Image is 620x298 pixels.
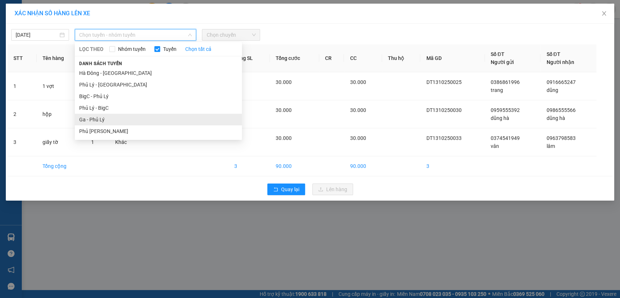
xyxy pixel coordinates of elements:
span: Người gửi [491,59,514,65]
span: close [601,11,607,16]
span: trang [491,87,503,93]
li: Phủ [PERSON_NAME] [75,125,242,137]
button: Close [594,4,614,24]
th: Tổng SL [228,44,270,72]
li: Hà Đông - [GEOGRAPHIC_DATA] [75,67,242,79]
li: BigC - Phủ Lý [75,90,242,102]
span: 0916665247 [546,79,575,85]
td: 2 [8,100,37,128]
th: STT [8,44,37,72]
span: 0959555392 [491,107,520,113]
th: Tổng cước [270,44,319,72]
td: 3 [228,156,270,176]
span: Người nhận [546,59,574,65]
span: Nhóm tuyến [115,45,149,53]
span: Số ĐT [546,51,560,57]
td: 3 [8,128,37,156]
span: rollback [273,187,278,193]
span: DT1310250030 [426,107,461,113]
span: dũng hà [546,115,565,121]
td: 90.000 [270,156,319,176]
button: rollbackQuay lại [267,184,305,195]
span: 30.000 [350,135,366,141]
span: dũng hà [491,115,509,121]
span: 0986555566 [546,107,575,113]
span: Danh sách tuyến [75,60,127,67]
td: Tổng cộng [37,156,86,176]
td: 1 [8,72,37,100]
th: Thu hộ [382,44,421,72]
span: down [188,33,192,37]
span: 30.000 [350,107,366,113]
a: Chọn tất cả [185,45,211,53]
td: 1 vợt [37,72,86,100]
span: 30.000 [276,79,292,85]
th: Mã GD [420,44,485,72]
td: Khác [109,128,141,156]
span: DT1310250025 [426,79,461,85]
span: 0963798583 [546,135,575,141]
span: 0374541949 [491,135,520,141]
span: LỌC THEO [79,45,104,53]
span: 30.000 [276,135,292,141]
span: Chọn chuyến [206,29,255,40]
span: dũng [546,87,558,93]
button: uploadLên hàng [312,184,353,195]
input: 13/10/2025 [16,31,58,39]
li: Phủ Lý - BigC [75,102,242,114]
span: XÁC NHẬN SỐ HÀNG LÊN XE [15,10,90,17]
li: Ga - Phủ Lý [75,114,242,125]
span: lâm [546,143,555,149]
span: Tuyến [160,45,179,53]
span: 30.000 [276,107,292,113]
th: Tên hàng [37,44,86,72]
span: DT1310250033 [426,135,461,141]
span: 0386861996 [491,79,520,85]
th: CR [319,44,344,72]
span: 1 [91,139,94,145]
span: 30.000 [350,79,366,85]
td: hộp [37,100,86,128]
td: 90.000 [344,156,382,176]
span: Chọn tuyến - nhóm tuyến [79,29,192,40]
td: 3 [420,156,485,176]
span: Số ĐT [491,51,504,57]
span: vân [491,143,499,149]
td: giấy tờ [37,128,86,156]
span: Quay lại [281,185,299,193]
li: Phủ Lý - [GEOGRAPHIC_DATA] [75,79,242,90]
th: CC [344,44,382,72]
